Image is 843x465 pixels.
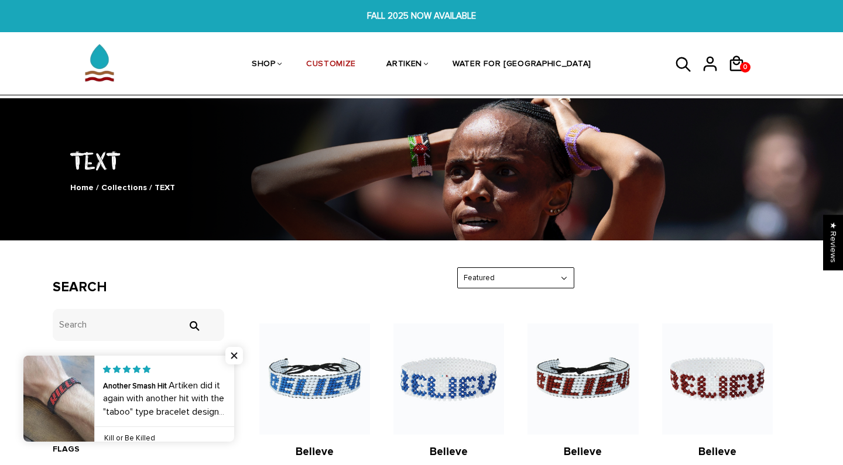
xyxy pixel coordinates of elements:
h1: TEXT [53,144,790,175]
a: Believe [698,445,736,459]
span: / [149,182,152,192]
input: Search [182,321,205,331]
a: FLAGS [53,444,80,454]
a: Home [70,182,94,192]
h3: Collections [53,354,224,371]
a: Believe [564,445,602,459]
a: Believe [430,445,468,459]
span: FALL 2025 NOW AVAILABLE [260,9,583,23]
span: Close popup widget [225,347,243,364]
span: 0 [741,59,750,75]
div: Click to open Judge.me floating reviews tab [823,215,843,270]
a: WATER FOR [GEOGRAPHIC_DATA] [453,34,591,96]
a: CUSTOMIZE [306,34,356,96]
span: TEXT [155,182,175,192]
a: Believe [296,445,334,459]
a: SHOP [252,34,276,96]
span: / [96,182,99,192]
a: ARTIKEN [386,34,422,96]
input: Search [53,309,224,341]
a: 0 [728,76,754,78]
a: Collections [101,182,147,192]
h3: Search [53,279,224,296]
